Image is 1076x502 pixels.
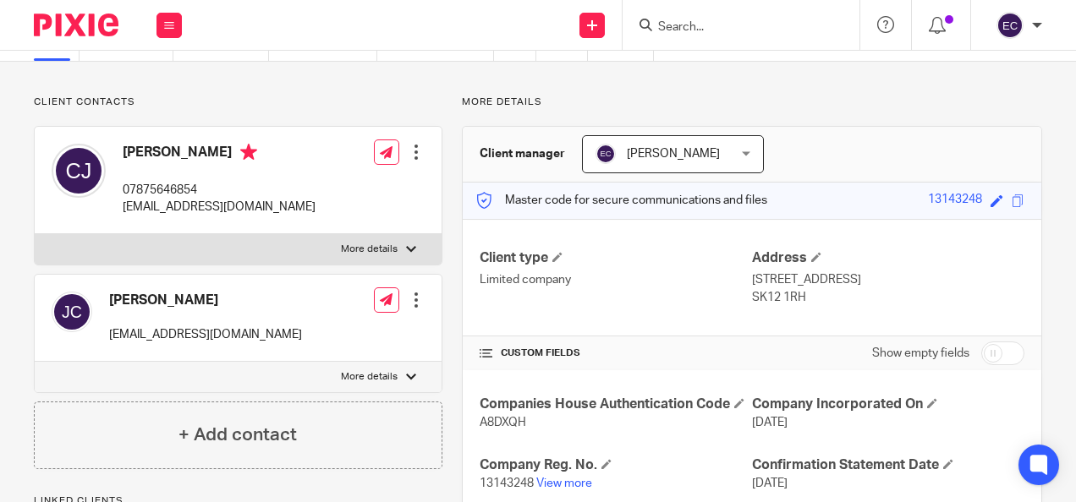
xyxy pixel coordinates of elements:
i: Primary [240,144,257,161]
input: Search [656,20,809,35]
div: 13143248 [928,191,982,210]
label: Show empty fields [872,345,969,362]
span: 13143248 [480,477,534,489]
h4: [PERSON_NAME] [109,292,302,309]
p: [EMAIL_ADDRESS][DOMAIN_NAME] [109,326,302,343]
h4: + Add contact [178,422,297,448]
img: svg%3E [596,144,616,164]
h4: CUSTOM FIELDS [480,346,752,360]
img: svg%3E [996,12,1024,39]
h3: Client manager [480,145,565,162]
h4: Address [752,249,1024,267]
span: [DATE] [752,477,788,489]
span: A8DXQH [480,417,526,428]
span: [PERSON_NAME] [627,148,720,160]
p: More details [341,370,398,384]
img: svg%3E [52,144,106,198]
p: [STREET_ADDRESS] [752,271,1024,288]
p: 07875646854 [123,182,316,199]
p: SK12 1RH [752,289,1024,306]
h4: Client type [480,249,752,267]
a: View more [536,477,592,489]
p: Client contacts [34,95,442,109]
img: svg%3E [52,292,92,332]
h4: Company Incorporated On [752,396,1024,413]
h4: [PERSON_NAME] [123,144,316,165]
p: [EMAIL_ADDRESS][DOMAIN_NAME] [123,199,316,216]
span: [DATE] [752,417,788,428]
p: Master code for secure communications and files [475,192,767,209]
img: Pixie [34,14,118,36]
h4: Companies House Authentication Code [480,396,752,413]
p: Limited company [480,271,752,288]
p: More details [462,95,1042,109]
p: More details [341,243,398,256]
h4: Confirmation Statement Date [752,456,1024,474]
h4: Company Reg. No. [480,456,752,474]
